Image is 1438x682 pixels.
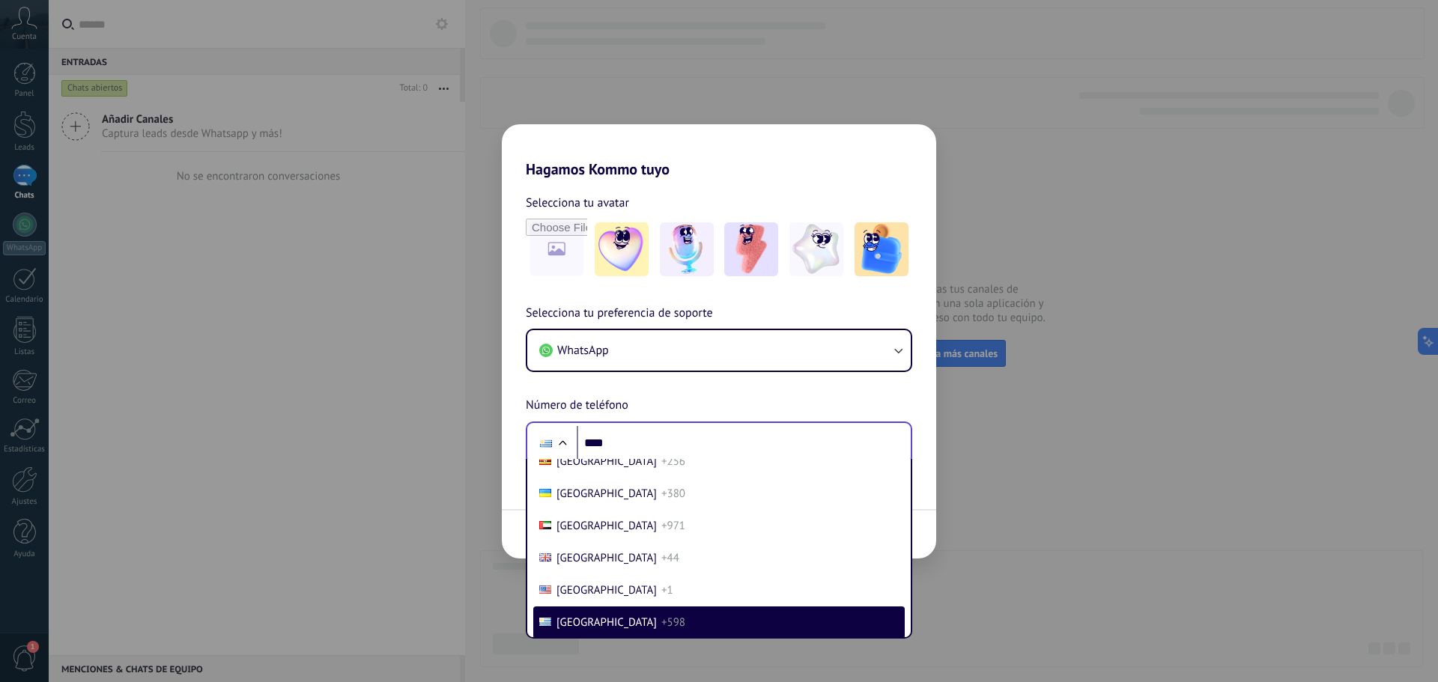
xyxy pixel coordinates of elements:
[556,454,657,469] span: [GEOGRAPHIC_DATA]
[595,222,649,276] img: -1.jpeg
[661,583,673,597] span: +1
[724,222,778,276] img: -3.jpeg
[556,519,657,533] span: [GEOGRAPHIC_DATA]
[661,454,685,469] span: +256
[661,519,685,533] span: +971
[556,551,657,565] span: [GEOGRAPHIC_DATA]
[557,343,609,358] span: WhatsApp
[526,304,713,323] span: Selecciona tu preferencia de soporte
[532,427,560,459] div: Uruguay: + 598
[556,487,657,501] span: [GEOGRAPHIC_DATA]
[526,193,629,213] span: Selecciona tu avatar
[661,551,679,565] span: +44
[527,330,911,371] button: WhatsApp
[661,615,685,630] span: +598
[855,222,908,276] img: -5.jpeg
[660,222,714,276] img: -2.jpeg
[502,124,936,178] h2: Hagamos Kommo tuyo
[661,487,685,501] span: +380
[789,222,843,276] img: -4.jpeg
[556,615,657,630] span: [GEOGRAPHIC_DATA]
[526,396,628,415] span: Número de teléfono
[556,583,657,597] span: [GEOGRAPHIC_DATA]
